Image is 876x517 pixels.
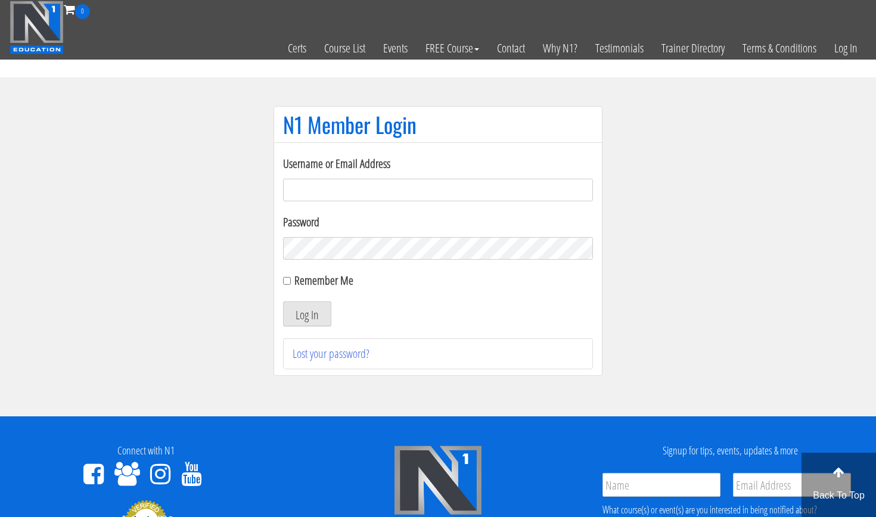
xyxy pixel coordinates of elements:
[374,19,417,77] a: Events
[653,19,734,77] a: Trainer Directory
[283,155,593,173] label: Username or Email Address
[9,445,283,457] h4: Connect with N1
[283,213,593,231] label: Password
[593,445,867,457] h4: Signup for tips, events, updates & more
[64,1,90,17] a: 0
[733,473,851,497] input: Email Address
[602,503,851,517] div: What course(s) or event(s) are you interested in being notified about?
[586,19,653,77] a: Testimonials
[294,272,353,288] label: Remember Me
[734,19,825,77] a: Terms & Conditions
[75,4,90,19] span: 0
[279,19,315,77] a: Certs
[283,113,593,136] h1: N1 Member Login
[825,19,866,77] a: Log In
[315,19,374,77] a: Course List
[417,19,488,77] a: FREE Course
[602,473,720,497] input: Name
[10,1,64,54] img: n1-education
[283,301,331,326] button: Log In
[488,19,534,77] a: Contact
[293,345,369,362] a: Lost your password?
[534,19,586,77] a: Why N1?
